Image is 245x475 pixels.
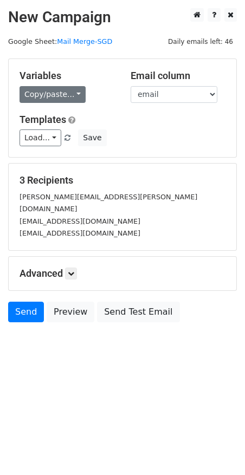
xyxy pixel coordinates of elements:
iframe: Chat Widget [191,423,245,475]
a: Templates [20,114,66,125]
h5: 3 Recipients [20,174,225,186]
h2: New Campaign [8,8,237,27]
a: Preview [47,302,94,322]
small: [PERSON_NAME][EMAIL_ADDRESS][PERSON_NAME][DOMAIN_NAME] [20,193,197,213]
h5: Email column [131,70,225,82]
small: [EMAIL_ADDRESS][DOMAIN_NAME] [20,229,140,237]
a: Mail Merge-SGD [57,37,112,45]
h5: Advanced [20,268,225,279]
small: [EMAIL_ADDRESS][DOMAIN_NAME] [20,217,140,225]
button: Save [78,129,106,146]
a: Daily emails left: 46 [164,37,237,45]
h5: Variables [20,70,114,82]
span: Daily emails left: 46 [164,36,237,48]
small: Google Sheet: [8,37,112,45]
a: Copy/paste... [20,86,86,103]
a: Load... [20,129,61,146]
a: Send Test Email [97,302,179,322]
a: Send [8,302,44,322]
